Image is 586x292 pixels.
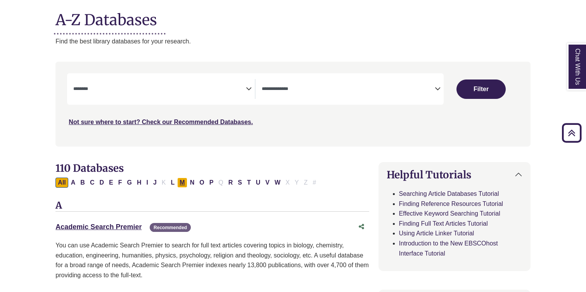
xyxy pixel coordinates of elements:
[55,162,124,175] span: 110 Databases
[78,178,87,188] button: Filter Results B
[207,178,216,188] button: Filter Results P
[354,219,369,234] button: Share this database
[399,220,488,227] a: Finding Full Text Articles Tutorial
[55,223,142,231] a: Academic Search Premier
[55,200,369,212] h3: A
[150,223,191,232] span: Recommended
[262,86,434,93] textarea: Search
[55,179,319,185] div: Alpha-list to filter by first letter of database name
[135,178,144,188] button: Filter Results H
[254,178,263,188] button: Filter Results U
[107,178,116,188] button: Filter Results E
[399,200,503,207] a: Finding Reference Resources Tutorial
[55,178,68,188] button: All
[88,178,97,188] button: Filter Results C
[399,240,498,257] a: Introduction to the New EBSCOhost Interface Tutorial
[263,178,272,188] button: Filter Results V
[116,178,124,188] button: Filter Results F
[124,178,134,188] button: Filter Results G
[144,178,150,188] button: Filter Results I
[69,178,78,188] button: Filter Results A
[245,178,253,188] button: Filter Results T
[226,178,235,188] button: Filter Results R
[399,190,499,197] a: Searching Article Databases Tutorial
[169,178,177,188] button: Filter Results L
[97,178,106,188] button: Filter Results D
[197,178,206,188] button: Filter Results O
[559,128,584,138] a: Back to Top
[55,240,369,280] p: You can use Academic Search Premier to search for full text articles covering topics in biology, ...
[456,79,506,99] button: Submit for Search Results
[151,178,159,188] button: Filter Results J
[399,230,474,237] a: Using Article Linker Tutorial
[55,5,530,29] h1: A-Z Databases
[55,36,530,47] p: Find the best library databases for your research.
[55,62,530,146] nav: Search filters
[379,162,530,187] button: Helpful Tutorials
[73,86,246,93] textarea: Search
[69,119,253,125] a: Not sure where to start? Check our Recommended Databases.
[399,210,500,217] a: Effective Keyword Searching Tutorial
[235,178,244,188] button: Filter Results S
[188,178,197,188] button: Filter Results N
[177,178,187,188] button: Filter Results M
[272,178,283,188] button: Filter Results W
